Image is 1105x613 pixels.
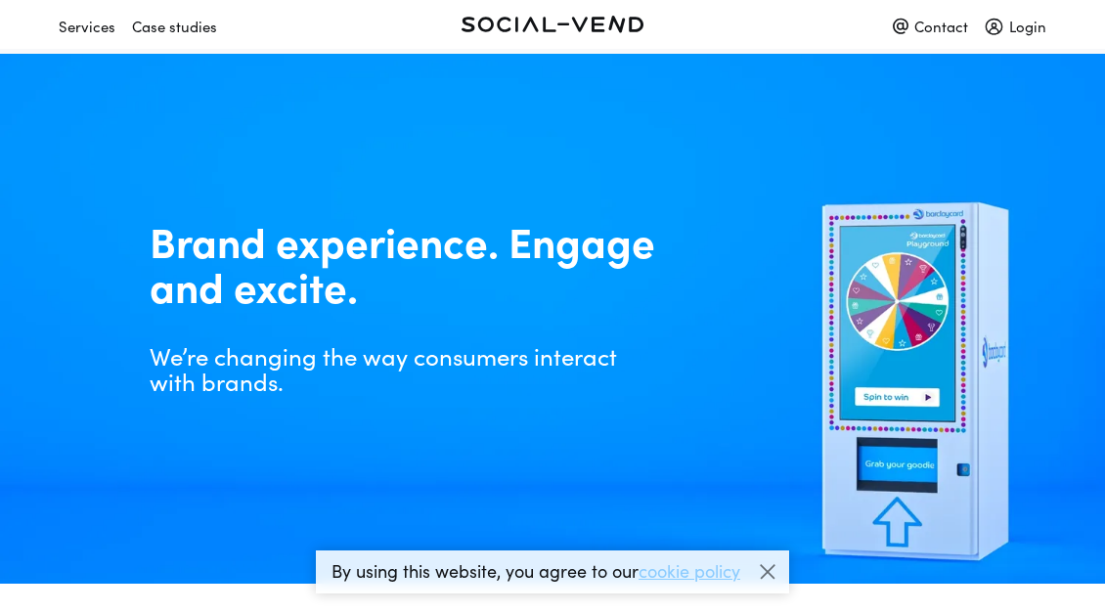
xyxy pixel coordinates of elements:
[59,9,115,43] div: Services
[150,218,658,308] h1: Brand experience. Engage and excite.
[893,9,968,43] div: Contact
[331,562,740,580] p: By using this website, you agree to our
[985,9,1046,43] div: Login
[639,558,740,583] a: cookie policy
[150,343,658,395] p: We’re changing the way consumers interact with brands.
[132,9,217,43] div: Case studies
[132,9,234,29] a: Case studies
